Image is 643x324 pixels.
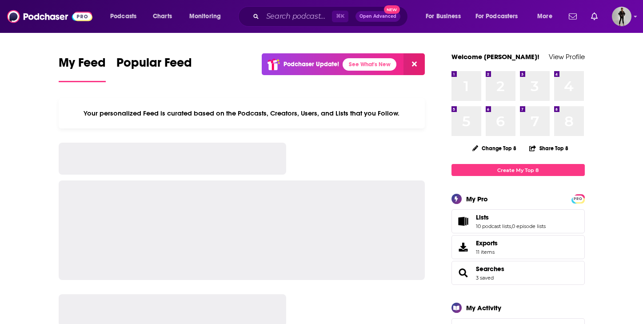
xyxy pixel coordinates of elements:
[587,9,601,24] a: Show notifications dropdown
[355,11,400,22] button: Open AdvancedNew
[451,52,539,61] a: Welcome [PERSON_NAME]!
[512,223,546,229] a: 0 episode lists
[511,223,512,229] span: ,
[451,261,585,285] span: Searches
[426,10,461,23] span: For Business
[476,213,546,221] a: Lists
[612,7,631,26] span: Logged in as maradorne
[59,55,106,82] a: My Feed
[549,52,585,61] a: View Profile
[476,239,498,247] span: Exports
[565,9,580,24] a: Show notifications dropdown
[529,140,569,157] button: Share Top 8
[531,9,563,24] button: open menu
[573,195,583,202] a: PRO
[466,304,501,312] div: My Activity
[476,265,504,273] a: Searches
[466,195,488,203] div: My Pro
[116,55,192,76] span: Popular Feed
[451,209,585,233] span: Lists
[455,215,472,228] a: Lists
[189,10,221,23] span: Monitoring
[104,9,148,24] button: open menu
[476,275,494,281] a: 3 saved
[612,7,631,26] img: User Profile
[451,235,585,259] a: Exports
[537,10,552,23] span: More
[476,249,498,255] span: 11 items
[467,143,522,154] button: Change Top 8
[384,5,400,14] span: New
[116,55,192,82] a: Popular Feed
[153,10,172,23] span: Charts
[612,7,631,26] button: Show profile menu
[359,14,396,19] span: Open Advanced
[247,6,416,27] div: Search podcasts, credits, & more...
[419,9,472,24] button: open menu
[343,58,396,71] a: See What's New
[476,213,489,221] span: Lists
[110,10,136,23] span: Podcasts
[263,9,332,24] input: Search podcasts, credits, & more...
[476,223,511,229] a: 10 podcast lists
[470,9,531,24] button: open menu
[59,98,425,128] div: Your personalized Feed is curated based on the Podcasts, Creators, Users, and Lists that you Follow.
[7,8,92,25] img: Podchaser - Follow, Share and Rate Podcasts
[183,9,232,24] button: open menu
[455,267,472,279] a: Searches
[59,55,106,76] span: My Feed
[451,164,585,176] a: Create My Top 8
[475,10,518,23] span: For Podcasters
[284,60,339,68] p: Podchaser Update!
[332,11,348,22] span: ⌘ K
[455,241,472,253] span: Exports
[147,9,177,24] a: Charts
